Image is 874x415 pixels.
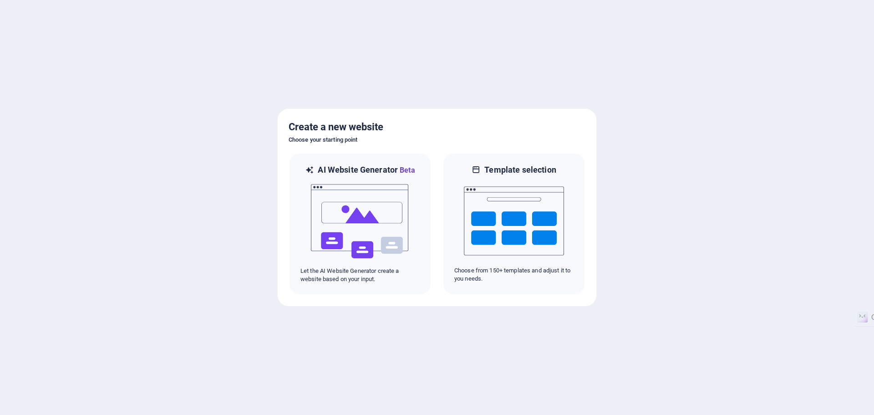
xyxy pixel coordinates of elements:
[318,164,415,176] h6: AI Website Generator
[289,134,585,145] h6: Choose your starting point
[310,176,410,267] img: ai
[398,166,415,174] span: Beta
[300,267,420,283] p: Let the AI Website Generator create a website based on your input.
[289,120,585,134] h5: Create a new website
[454,266,574,283] p: Choose from 150+ templates and adjust it to you needs.
[442,153,585,295] div: Template selectionChoose from 150+ templates and adjust it to you needs.
[289,153,432,295] div: AI Website GeneratorBetaaiLet the AI Website Generator create a website based on your input.
[484,164,556,175] h6: Template selection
